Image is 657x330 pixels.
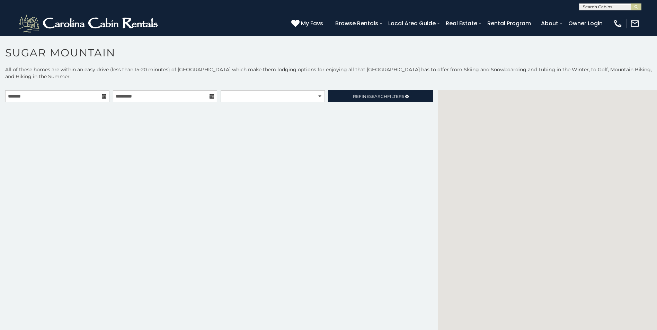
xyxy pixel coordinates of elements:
img: mail-regular-white.png [630,19,640,28]
a: Browse Rentals [332,17,382,29]
a: RefineSearchFilters [328,90,433,102]
a: My Favs [291,19,325,28]
a: Rental Program [484,17,534,29]
a: About [538,17,562,29]
a: Real Estate [442,17,481,29]
a: Local Area Guide [385,17,439,29]
a: Owner Login [565,17,606,29]
img: phone-regular-white.png [613,19,623,28]
img: White-1-2.png [17,13,161,34]
span: Refine Filters [353,94,404,99]
span: Search [369,94,387,99]
span: My Favs [301,19,323,28]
